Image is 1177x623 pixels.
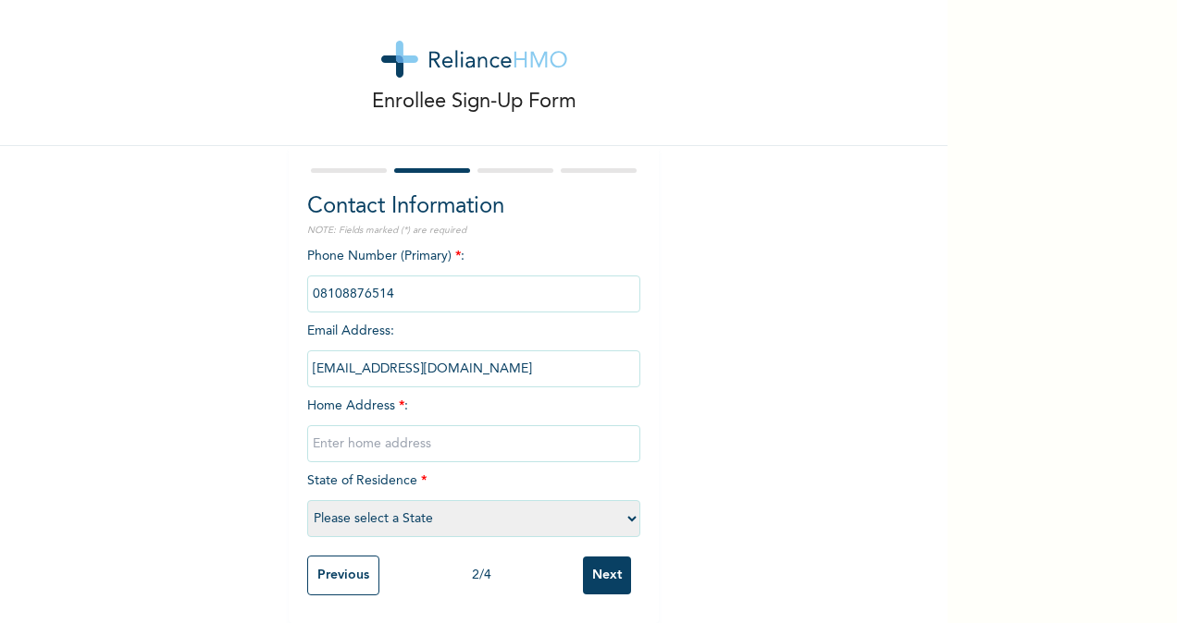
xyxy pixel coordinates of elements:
h2: Contact Information [307,190,640,224]
span: Phone Number (Primary) : [307,250,640,300]
span: State of Residence [307,474,640,525]
input: Enter home address [307,425,640,462]
span: Email Address : [307,324,640,375]
span: Home Address : [307,399,640,450]
input: Next [583,556,631,594]
p: NOTE: Fields marked (*) are required [307,224,640,238]
input: Enter Primary Phone Number [307,275,640,312]
img: logo [381,41,567,78]
input: Enter email Address [307,350,640,387]
p: Enrollee Sign-Up Form [372,87,576,117]
div: 2 / 4 [379,566,583,585]
input: Previous [307,556,379,595]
